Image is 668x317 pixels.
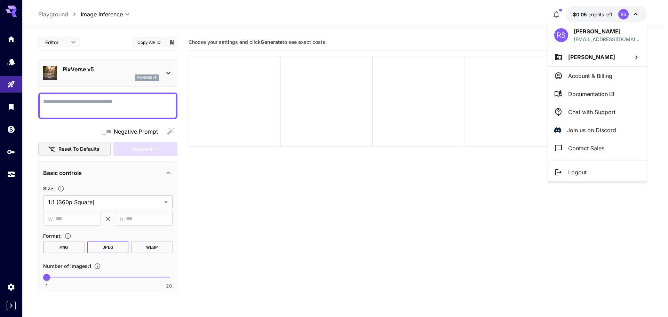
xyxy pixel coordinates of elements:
[574,27,641,35] p: [PERSON_NAME]
[568,54,615,61] span: [PERSON_NAME]
[574,35,641,43] p: [EMAIL_ADDRESS][DOMAIN_NAME]
[568,72,612,80] p: Account & Billing
[568,144,604,152] p: Contact Sales
[554,28,568,42] div: RS
[567,126,616,134] p: Join us on Discord
[574,35,641,43] div: sagioma@gmail.com
[548,48,647,66] button: [PERSON_NAME]
[568,108,615,116] p: Chat with Support
[568,90,614,98] span: Documentation
[568,168,587,176] p: Logout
